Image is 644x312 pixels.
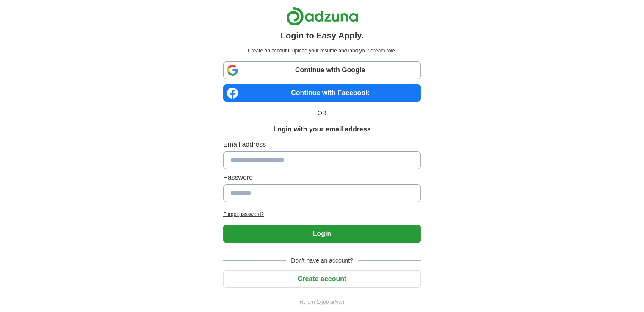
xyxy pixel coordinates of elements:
a: Continue with Facebook [223,84,421,102]
button: Create account [223,270,421,288]
h1: Login with your email address [273,124,370,134]
label: Email address [223,140,421,150]
span: OR [312,109,332,118]
p: Create an account, upload your resume and land your dream role. [225,47,419,55]
a: Create account [223,275,421,282]
span: Don't have an account? [286,256,358,265]
img: Adzuna logo [286,7,358,26]
h1: Login to Easy Apply. [281,29,364,42]
a: Return to job advert [223,298,421,306]
button: Login [223,225,421,243]
a: Continue with Google [223,61,421,79]
label: Password [223,172,421,183]
a: Forgot password? [223,211,421,218]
